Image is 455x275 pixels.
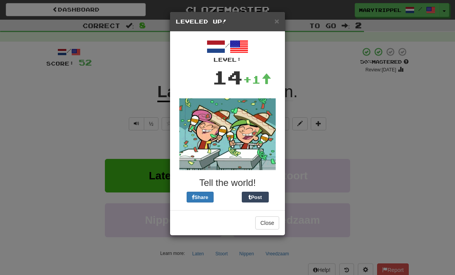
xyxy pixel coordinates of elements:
[242,192,269,202] button: Post
[243,72,271,87] div: +1
[176,56,279,64] div: Level:
[179,98,276,170] img: fairly-odd-parents-da00311291977d55ff188899e898f38bf0ea27628e4b7d842fa96e17094d9a08.gif
[275,17,279,25] button: Close
[187,192,214,202] button: Share
[176,18,279,25] h5: Leveled Up!
[275,17,279,25] span: ×
[176,178,279,188] h3: Tell the world!
[176,37,279,64] div: /
[255,216,279,229] button: Close
[214,192,242,202] iframe: X Post Button
[212,64,243,91] div: 14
